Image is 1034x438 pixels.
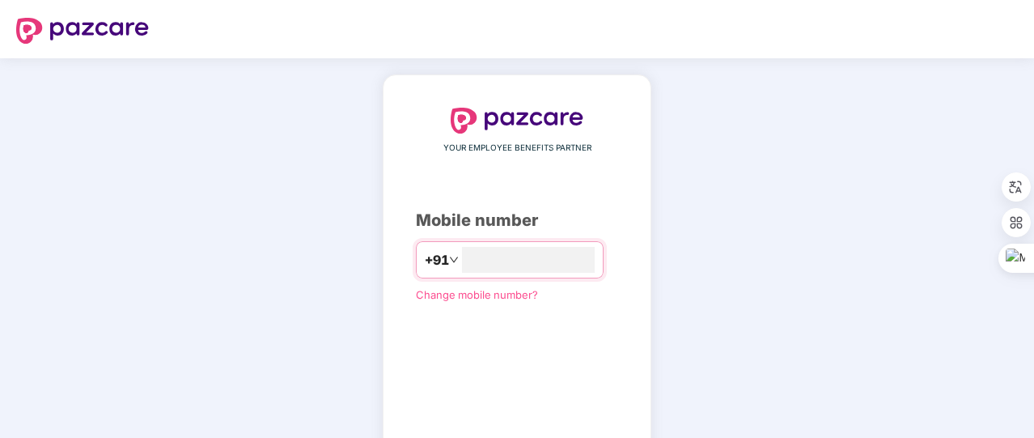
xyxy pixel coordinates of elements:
[16,18,149,44] img: logo
[449,255,459,265] span: down
[451,108,583,134] img: logo
[443,142,591,155] span: YOUR EMPLOYEE BENEFITS PARTNER
[425,250,449,270] span: +91
[416,288,538,301] a: Change mobile number?
[416,208,618,233] div: Mobile number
